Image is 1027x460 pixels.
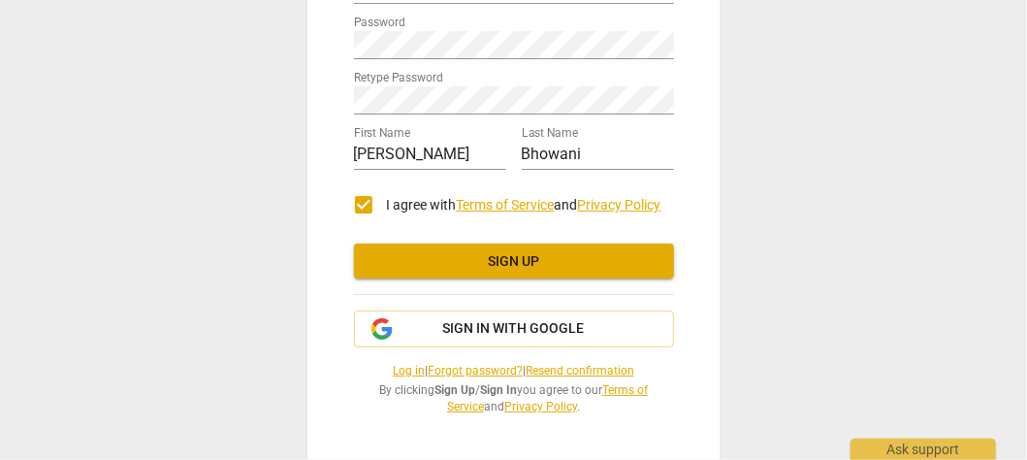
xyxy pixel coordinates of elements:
a: Terms of Service [447,383,648,413]
span: I agree with and [387,197,661,213]
span: Sign in with Google [443,319,585,339]
button: Sign up [354,244,674,279]
span: Sign up [369,252,658,272]
a: Resend confirmation [526,364,634,378]
button: Sign in with Google [354,311,674,347]
label: Password [354,17,405,29]
div: Ask support [850,439,996,460]
a: Log in [393,364,425,378]
a: Privacy Policy [504,400,577,413]
label: Retype Password [354,73,443,84]
b: Sign Up [434,383,475,397]
a: Privacy Policy [578,197,661,213]
label: Last Name [522,128,578,140]
span: By clicking / you agree to our and . [354,382,674,414]
span: | | [354,363,674,379]
label: First Name [354,128,410,140]
a: Forgot password? [428,364,523,378]
a: Terms of Service [457,197,555,213]
b: Sign In [480,383,517,397]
